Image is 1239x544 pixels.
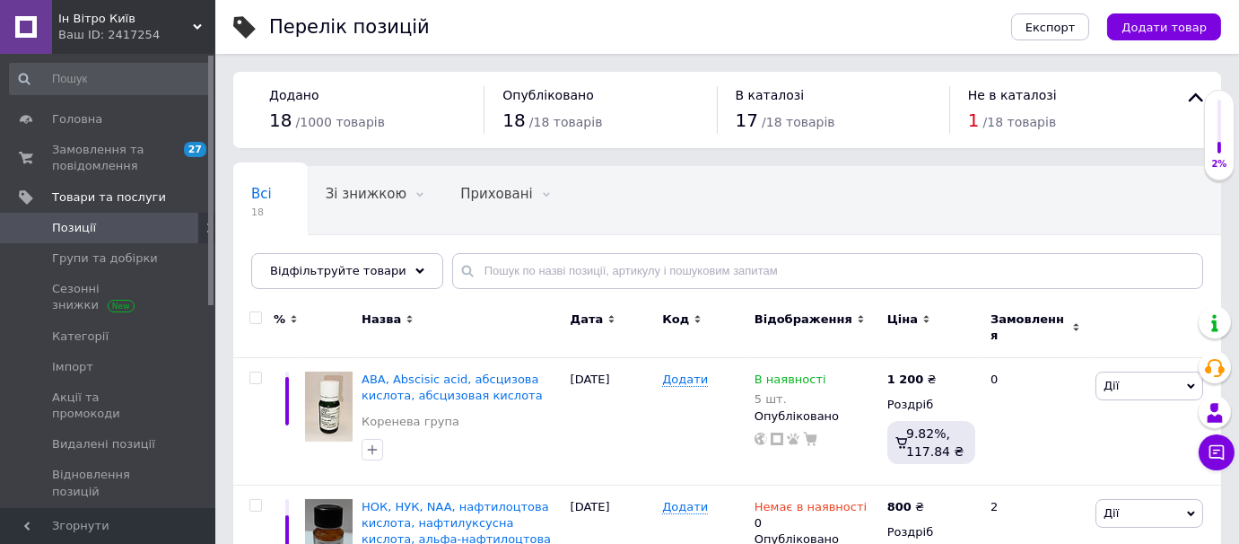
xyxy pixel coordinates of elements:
[251,186,272,202] span: Всі
[887,311,918,328] span: Ціна
[736,88,805,102] span: В каталозі
[990,311,1068,344] span: Замовлення
[755,408,878,425] div: Опубліковано
[52,142,166,174] span: Замовлення та повідомлення
[968,88,1057,102] span: Не в каталозі
[52,467,166,499] span: Відновлення позицій
[269,18,430,37] div: Перелік позицій
[52,250,158,267] span: Групи та добірки
[906,426,964,459] span: 9.82%, 117.84 ₴
[270,264,406,277] span: Відфільтруйте товари
[1025,21,1076,34] span: Експорт
[1121,21,1207,34] span: Додати товар
[251,254,345,270] span: Опубліковані
[52,111,102,127] span: Головна
[887,524,975,540] div: Роздріб
[1104,506,1119,520] span: Дії
[326,186,406,202] span: Зі знижкою
[887,373,924,386] b: 1 200
[52,189,166,206] span: Товари та послуги
[755,500,867,519] span: Немає в наявності
[52,329,109,345] span: Категорії
[362,311,401,328] span: Назва
[755,311,852,328] span: Відображення
[887,499,924,515] div: ₴
[755,392,826,406] div: 5 шт.
[1104,379,1119,392] span: Дії
[58,27,215,43] div: Ваш ID: 2417254
[1011,13,1090,40] button: Експорт
[274,311,285,328] span: %
[52,220,96,236] span: Позиції
[362,414,459,430] a: Коренева група
[52,390,166,422] span: Акції та промокоди
[305,372,353,442] img: ABA, Abscisic acid, абсцизова кислота, абсцизовая кислота
[52,436,155,452] span: Видалені позиції
[502,88,594,102] span: Опубліковано
[362,373,543,402] a: ABA, Abscisic acid, абсцизова кислота, абсцизовая кислота
[571,311,604,328] span: Дата
[9,63,212,95] input: Пошук
[296,115,385,129] span: / 1000 товарів
[460,186,533,202] span: Приховані
[968,110,980,131] span: 1
[662,373,708,387] span: Додати
[58,11,193,27] span: Ін Вітро Київ
[529,115,603,129] span: / 18 товарів
[502,110,525,131] span: 18
[52,359,93,375] span: Імпорт
[1107,13,1221,40] button: Додати товар
[52,281,166,313] span: Сезонні знижки
[566,358,659,486] div: [DATE]
[662,311,689,328] span: Код
[980,358,1091,486] div: 0
[983,115,1057,129] span: / 18 товарів
[452,253,1203,289] input: Пошук по назві позиції, артикулу і пошуковим запитам
[269,110,292,131] span: 18
[184,142,206,157] span: 27
[887,397,975,413] div: Роздріб
[662,500,708,514] span: Додати
[251,206,272,219] span: 18
[736,110,758,131] span: 17
[755,373,826,391] span: В наявності
[762,115,835,129] span: / 18 товарів
[887,500,912,513] b: 800
[887,372,937,388] div: ₴
[1199,434,1235,470] button: Чат з покупцем
[755,499,867,531] div: 0
[1205,158,1234,171] div: 2%
[269,88,318,102] span: Додано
